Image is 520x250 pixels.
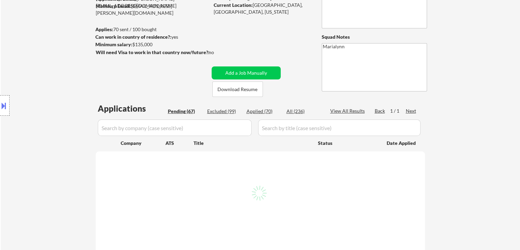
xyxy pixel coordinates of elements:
div: 1 / 1 [390,108,406,114]
strong: Mailslurp Email: [96,3,131,9]
div: View All Results [330,108,367,114]
div: Squad Notes [322,34,427,40]
div: Title [194,140,311,147]
div: All (236) [286,108,321,115]
strong: Will need Visa to work in that country now/future?: [96,49,210,55]
div: Company [121,140,165,147]
strong: Current Location: [214,2,253,8]
button: Download Resume [212,82,263,97]
strong: Can work in country of residence?: [95,34,171,40]
div: Pending (67) [168,108,202,115]
div: $135,000 [95,41,209,48]
input: Search by company (case sensitive) [98,120,252,136]
div: [EMAIL_ADDRESS][PERSON_NAME][DOMAIN_NAME] [96,3,209,16]
strong: Minimum salary: [95,41,132,47]
input: Search by title (case sensitive) [258,120,421,136]
div: no [209,49,228,56]
div: Applied (70) [246,108,281,115]
div: Next [406,108,417,114]
div: yes [95,34,207,40]
button: Add a Job Manually [212,66,281,79]
div: Excluded (99) [207,108,241,115]
div: Back [375,108,386,114]
div: 70 sent / 100 bought [95,26,209,33]
div: [GEOGRAPHIC_DATA], [GEOGRAPHIC_DATA], [US_STATE] [214,2,310,15]
div: ATS [165,140,194,147]
div: Status [318,137,377,149]
strong: Applies: [95,26,113,32]
div: Applications [98,104,165,113]
div: Date Applied [387,140,417,147]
